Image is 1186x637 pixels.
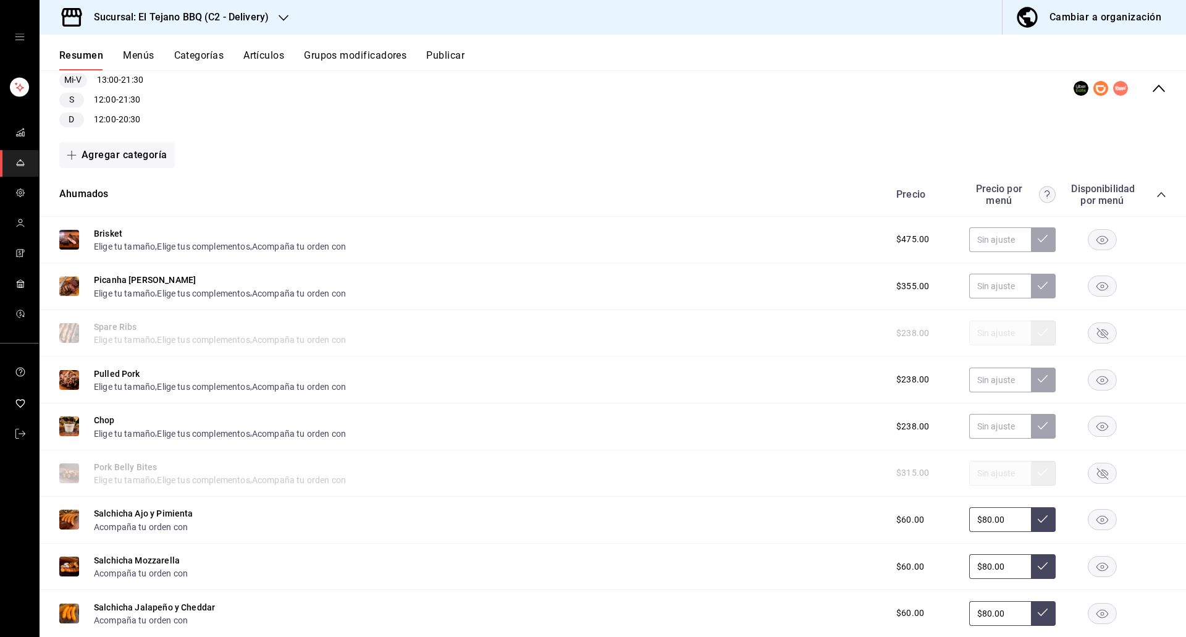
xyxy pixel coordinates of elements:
[157,428,250,440] button: Elige tus complementos
[896,513,924,526] span: $60.00
[59,93,188,108] div: 12:00 - 21:30
[94,414,115,426] button: Chop
[94,554,180,567] button: Salchicha Mozzarella
[94,240,346,253] div: , ,
[252,381,346,393] button: Acompaña tu orden con
[59,370,79,390] img: Preview
[243,49,284,70] button: Artículos
[94,521,188,533] button: Acompaña tu orden con
[969,183,1056,206] div: Precio por menú
[896,560,924,573] span: $60.00
[969,554,1031,579] input: Sin ajuste
[59,49,1186,70] div: navigation tabs
[1156,190,1166,200] button: collapse-category-row
[59,230,79,250] img: Preview
[59,112,188,127] div: 12:00 - 20:30
[94,274,196,286] button: Picanha [PERSON_NAME]
[59,187,108,201] button: Ahumados
[64,93,79,106] span: S
[94,368,140,380] button: Pulled Pork
[59,557,79,576] img: Preview
[896,420,929,433] span: $238.00
[969,507,1031,532] input: Sin ajuste
[1071,183,1133,206] div: Disponibilidad por menú
[252,287,346,300] button: Acompaña tu orden con
[94,287,155,300] button: Elige tu tamaño
[94,381,155,393] button: Elige tu tamaño
[252,240,346,253] button: Acompaña tu orden con
[94,567,188,580] button: Acompaña tu orden con
[94,601,215,614] button: Salchicha Jalapeño y Cheddar
[426,49,465,70] button: Publicar
[304,49,406,70] button: Grupos modificadores
[896,373,929,386] span: $238.00
[15,32,25,42] button: open drawer
[59,73,188,88] div: 13:00 - 21:30
[157,287,250,300] button: Elige tus complementos
[59,510,79,529] img: Preview
[969,414,1031,439] input: Sin ajuste
[896,280,929,293] span: $355.00
[94,614,188,626] button: Acompaña tu orden con
[969,601,1031,626] input: Sin ajuste
[896,607,924,620] span: $60.00
[969,368,1031,392] input: Sin ajuste
[94,428,155,440] button: Elige tu tamaño
[64,113,79,126] span: D
[94,240,155,253] button: Elige tu tamaño
[94,227,122,240] button: Brisket
[59,416,79,436] img: Preview
[94,380,346,393] div: , ,
[1049,9,1161,26] div: Cambiar a organización
[84,10,269,25] h3: Sucursal: El Tejano BBQ (C2 - Delivery)
[40,40,1186,137] div: collapse-menu-row
[157,240,250,253] button: Elige tus complementos
[94,426,346,439] div: , ,
[884,188,963,200] div: Precio
[94,507,193,520] button: Salchicha Ajo y Pimienta
[157,381,250,393] button: Elige tus complementos
[969,227,1031,252] input: Sin ajuste
[94,286,346,299] div: , ,
[59,49,103,70] button: Resumen
[59,604,79,623] img: Preview
[59,74,87,86] span: Mi-V
[59,142,175,168] button: Agregar categoría
[174,49,224,70] button: Categorías
[59,276,79,296] img: Preview
[252,428,346,440] button: Acompaña tu orden con
[123,49,154,70] button: Menús
[969,274,1031,298] input: Sin ajuste
[896,233,929,246] span: $475.00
